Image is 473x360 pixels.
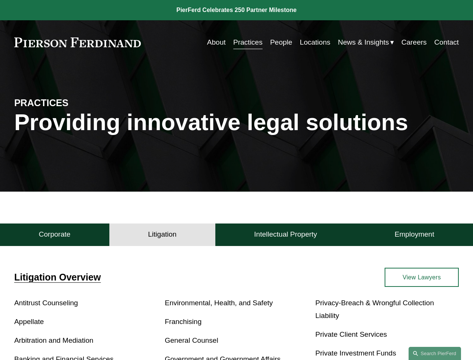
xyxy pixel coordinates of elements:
[14,318,44,325] a: Appellate
[165,299,273,307] a: Environmental, Health, and Safety
[401,35,427,49] a: Careers
[434,35,459,49] a: Contact
[395,230,434,239] h4: Employment
[148,230,176,239] h4: Litigation
[409,347,461,360] a: Search this site
[14,272,101,282] a: Litigation Overview
[39,230,71,239] h4: Corporate
[315,299,434,319] a: Privacy-Breach & Wrongful Collection Liability
[315,330,387,338] a: Private Client Services
[14,109,459,135] h1: Providing innovative legal solutions
[300,35,330,49] a: Locations
[165,318,201,325] a: Franchising
[165,336,218,344] a: General Counsel
[385,268,459,287] a: View Lawyers
[207,35,226,49] a: About
[254,230,317,239] h4: Intellectual Property
[338,35,394,49] a: folder dropdown
[315,349,396,357] a: Private Investment Funds
[270,35,292,49] a: People
[14,97,125,109] h4: PRACTICES
[14,299,78,307] a: Antitrust Counseling
[338,36,389,49] span: News & Insights
[233,35,263,49] a: Practices
[14,336,93,344] a: Arbitration and Mediation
